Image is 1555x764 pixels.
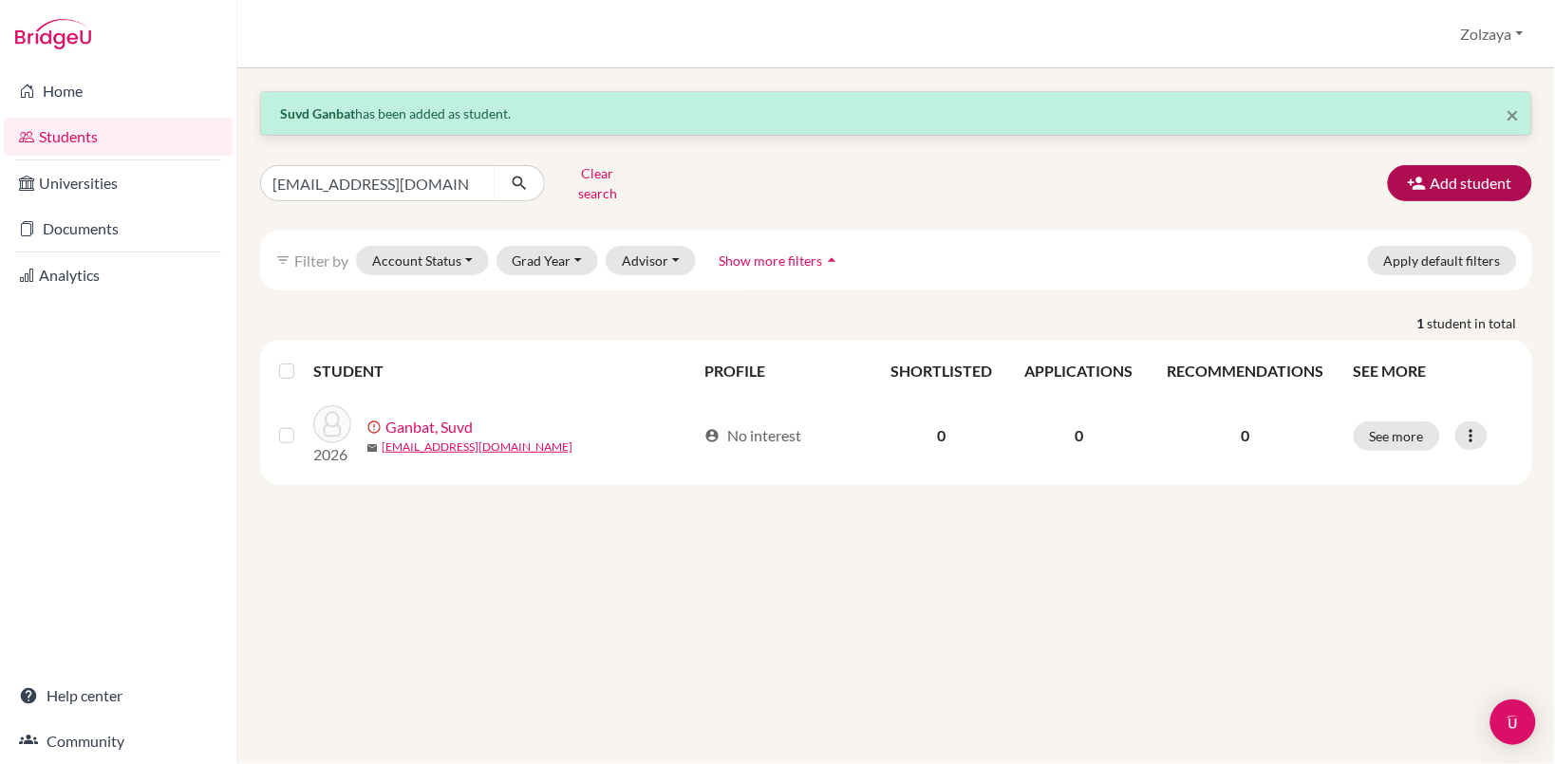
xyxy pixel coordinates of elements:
[382,438,572,456] a: [EMAIL_ADDRESS][DOMAIN_NAME]
[1490,699,1536,745] div: Open Intercom Messenger
[1009,348,1150,394] th: APPLICATIONS
[1368,246,1517,275] button: Apply default filters
[260,165,496,201] input: Find student by name...
[1388,165,1532,201] button: Add student
[4,210,233,248] a: Documents
[693,348,875,394] th: PROFILE
[703,246,858,275] button: Show more filtersarrow_drop_up
[1452,16,1532,52] button: Zolzaya
[1507,103,1520,126] button: Close
[1150,348,1342,394] th: RECOMMENDATIONS
[606,246,696,275] button: Advisor
[720,252,823,269] span: Show more filters
[545,158,650,208] button: Clear search
[1161,424,1331,447] p: 0
[313,443,351,466] p: 2026
[366,419,385,435] span: error_outline
[4,118,233,156] a: Students
[1507,101,1520,128] span: ×
[1428,313,1532,333] span: student in total
[280,103,1512,123] p: has been added as student.
[704,424,801,447] div: No interest
[15,19,91,49] img: Bridge-U
[1009,394,1150,477] td: 0
[704,428,720,443] span: account_circle
[4,677,233,715] a: Help center
[1342,348,1525,394] th: SEE MORE
[875,394,1009,477] td: 0
[1417,313,1428,333] strong: 1
[875,348,1009,394] th: SHORTLISTED
[275,252,290,268] i: filter_list
[4,722,233,760] a: Community
[4,164,233,202] a: Universities
[496,246,599,275] button: Grad Year
[313,348,693,394] th: STUDENT
[313,405,351,443] img: Ganbat, Suvd
[280,105,355,121] strong: Suvd Ganbat
[356,246,489,275] button: Account Status
[385,416,473,438] a: Ganbat, Suvd
[823,251,842,270] i: arrow_drop_up
[4,72,233,110] a: Home
[294,252,348,270] span: Filter by
[4,256,233,294] a: Analytics
[366,442,378,454] span: mail
[1354,421,1440,451] button: See more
